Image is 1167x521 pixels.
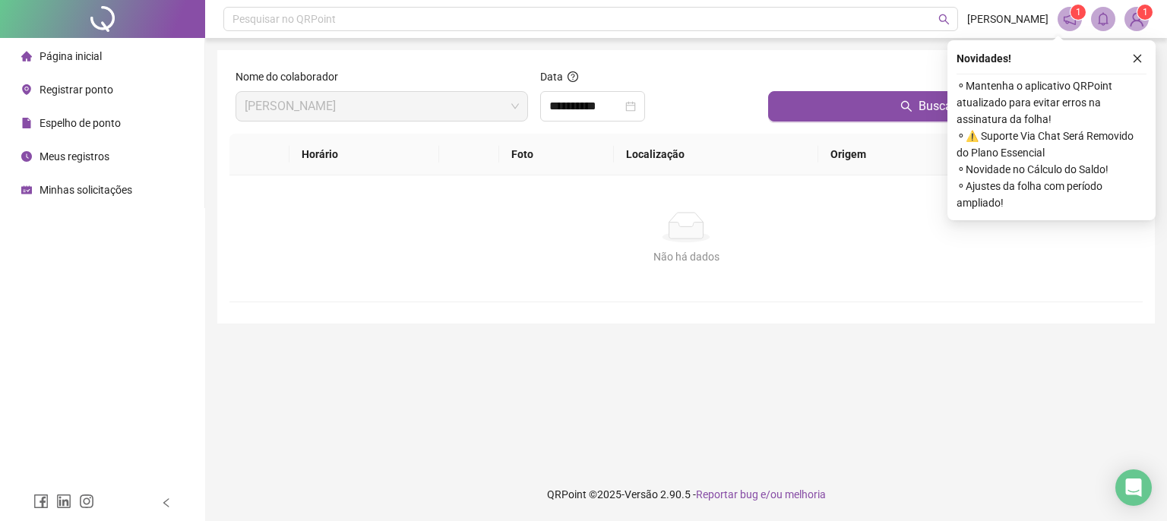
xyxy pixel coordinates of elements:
[967,11,1048,27] span: [PERSON_NAME]
[499,134,614,175] th: Foto
[768,91,1137,122] button: Buscar registros
[21,151,32,162] span: clock-circle
[21,118,32,128] span: file
[21,51,32,62] span: home
[568,71,578,82] span: question-circle
[40,117,121,129] span: Espelho de ponto
[40,84,113,96] span: Registrar ponto
[540,71,563,83] span: Data
[21,185,32,195] span: schedule
[21,84,32,95] span: environment
[938,14,950,25] span: search
[919,97,1005,115] span: Buscar registros
[236,68,348,85] label: Nome do colaborador
[625,488,658,500] span: Versão
[1076,7,1081,17] span: 1
[56,494,71,509] span: linkedin
[245,92,519,121] span: CAMILA OLIVEIRA DOS SANTOS
[40,50,102,62] span: Página inicial
[696,488,826,500] span: Reportar bug e/ou melhoria
[289,134,439,175] th: Horário
[1143,7,1148,17] span: 1
[957,50,1011,67] span: Novidades !
[1115,469,1152,506] div: Open Intercom Messenger
[1096,12,1110,26] span: bell
[1137,5,1153,20] sup: Atualize o seu contato no menu Meus Dados
[40,150,109,163] span: Meus registros
[957,161,1146,178] span: ⚬ Novidade no Cálculo do Saldo!
[161,497,172,508] span: left
[957,178,1146,211] span: ⚬ Ajustes da folha com período ampliado!
[614,134,818,175] th: Localização
[1071,5,1086,20] sup: 1
[205,468,1167,521] footer: QRPoint © 2025 - 2.90.5 -
[33,494,49,509] span: facebook
[818,134,966,175] th: Origem
[1063,12,1077,26] span: notification
[957,77,1146,128] span: ⚬ Mantenha o aplicativo QRPoint atualizado para evitar erros na assinatura da folha!
[40,184,132,196] span: Minhas solicitações
[1125,8,1148,30] img: 89935
[1132,53,1143,64] span: close
[79,494,94,509] span: instagram
[957,128,1146,161] span: ⚬ ⚠️ Suporte Via Chat Será Removido do Plano Essencial
[900,100,912,112] span: search
[248,248,1124,265] div: Não há dados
